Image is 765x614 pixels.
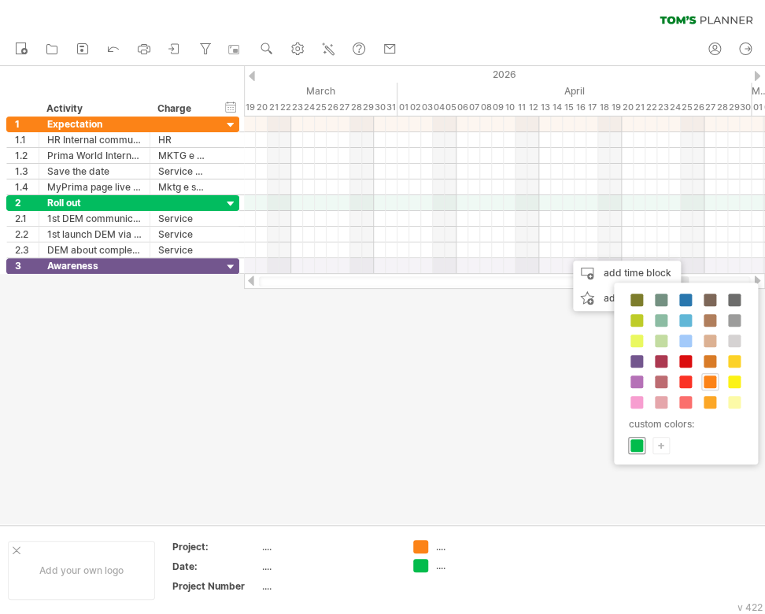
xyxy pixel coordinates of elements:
[47,227,142,242] div: 1st launch DEM via PST
[539,99,551,116] div: Monday, 13 April 2026
[15,164,39,179] div: 1.3
[397,99,409,116] div: Wednesday, 1 April 2026
[504,99,516,116] div: Friday, 10 April 2026
[47,148,142,163] div: Prima World Internal communication
[158,148,206,163] div: MKTG e HR
[573,286,681,311] div: add icon
[172,560,259,573] div: Date:
[157,101,205,117] div: Charge
[47,242,142,257] div: DEM about complete availability
[704,99,716,116] div: Monday, 27 April 2026
[386,99,397,116] div: Tuesday, 31 March 2026
[158,164,206,179] div: Service e MKTG
[436,540,522,553] div: ....
[669,99,681,116] div: Friday, 24 April 2026
[47,132,142,147] div: HR Internal communication
[586,99,598,116] div: Friday, 17 April 2026
[47,179,142,194] div: MyPrima page live on website
[158,211,206,226] div: Service
[728,99,740,116] div: Wednesday, 29 April 2026
[551,99,563,116] div: Tuesday, 14 April 2026
[563,99,575,116] div: Wednesday, 15 April 2026
[15,148,39,163] div: 1.2
[645,99,657,116] div: Wednesday, 22 April 2026
[8,541,155,600] div: Add your own logo
[737,601,763,613] div: v 422
[262,579,394,593] div: ....
[433,99,445,116] div: Saturday, 4 April 2026
[172,579,259,593] div: Project Number
[653,438,669,453] div: +
[752,99,763,116] div: Friday, 1 May 2026
[315,99,327,116] div: Wednesday, 25 March 2026
[15,258,39,273] div: 3
[468,99,480,116] div: Tuesday, 7 April 2026
[622,413,745,435] div: custom colors:
[262,540,394,553] div: ....
[445,99,456,116] div: Sunday, 5 April 2026
[575,99,586,116] div: Thursday, 16 April 2026
[327,99,338,116] div: Thursday, 26 March 2026
[158,242,206,257] div: Service
[480,99,492,116] div: Wednesday, 8 April 2026
[716,99,728,116] div: Tuesday, 28 April 2026
[291,99,303,116] div: Monday, 23 March 2026
[279,99,291,116] div: Sunday, 22 March 2026
[47,211,142,226] div: 1st DEM communication via PST
[268,99,279,116] div: Saturday, 21 March 2026
[634,99,645,116] div: Tuesday, 21 April 2026
[15,242,39,257] div: 2.3
[158,132,206,147] div: HR
[610,99,622,116] div: Sunday, 19 April 2026
[303,99,315,116] div: Tuesday, 24 March 2026
[573,261,681,286] div: add time block
[158,179,206,194] div: Mktg e service
[657,99,669,116] div: Thursday, 23 April 2026
[421,99,433,116] div: Friday, 3 April 2026
[158,227,206,242] div: Service
[15,132,39,147] div: 1.1
[15,179,39,194] div: 1.4
[172,540,259,553] div: Project:
[244,99,256,116] div: Thursday, 19 March 2026
[256,99,268,116] div: Friday, 20 March 2026
[362,99,374,116] div: Sunday, 29 March 2026
[492,99,504,116] div: Thursday, 9 April 2026
[47,258,142,273] div: Awareness
[516,99,527,116] div: Saturday, 11 April 2026
[397,83,752,99] div: April 2026
[622,99,634,116] div: Monday, 20 April 2026
[350,99,362,116] div: Saturday, 28 March 2026
[15,211,39,226] div: 2.1
[409,99,421,116] div: Thursday, 2 April 2026
[436,559,522,572] div: ....
[15,227,39,242] div: 2.2
[46,101,141,117] div: Activity
[47,164,142,179] div: Save the date
[527,99,539,116] div: Sunday, 12 April 2026
[47,117,142,131] div: Expectation
[262,560,394,573] div: ....
[456,99,468,116] div: Monday, 6 April 2026
[15,195,39,210] div: 2
[693,99,704,116] div: Sunday, 26 April 2026
[374,99,386,116] div: Monday, 30 March 2026
[47,195,142,210] div: Roll out
[740,99,752,116] div: Thursday, 30 April 2026
[15,117,39,131] div: 1
[338,99,350,116] div: Friday, 27 March 2026
[598,99,610,116] div: Saturday, 18 April 2026
[681,99,693,116] div: Saturday, 25 April 2026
